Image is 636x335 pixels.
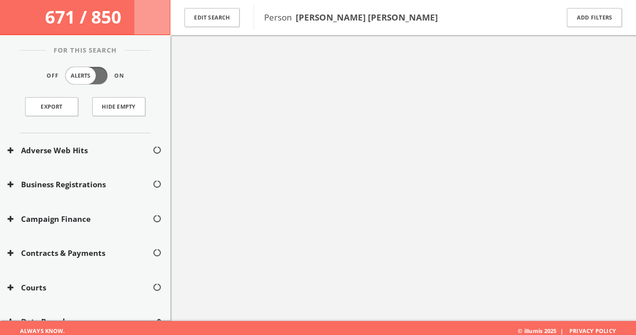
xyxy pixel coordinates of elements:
[184,8,240,28] button: Edit Search
[8,145,152,156] button: Adverse Web Hits
[569,327,616,334] a: Privacy Policy
[556,327,567,334] span: |
[567,8,622,28] button: Add Filters
[8,247,152,259] button: Contracts & Payments
[157,316,161,327] span: 0
[25,97,78,116] a: Export
[45,5,125,29] span: 671 / 850
[264,12,438,23] span: Person
[46,46,124,56] span: For This Search
[8,282,152,293] button: Courts
[8,316,157,327] button: Data Breaches
[47,72,59,80] span: Off
[8,179,152,190] button: Business Registrations
[92,97,145,116] button: Hide Empty
[8,213,152,225] button: Campaign Finance
[114,72,124,80] span: On
[296,12,438,23] b: [PERSON_NAME] [PERSON_NAME]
